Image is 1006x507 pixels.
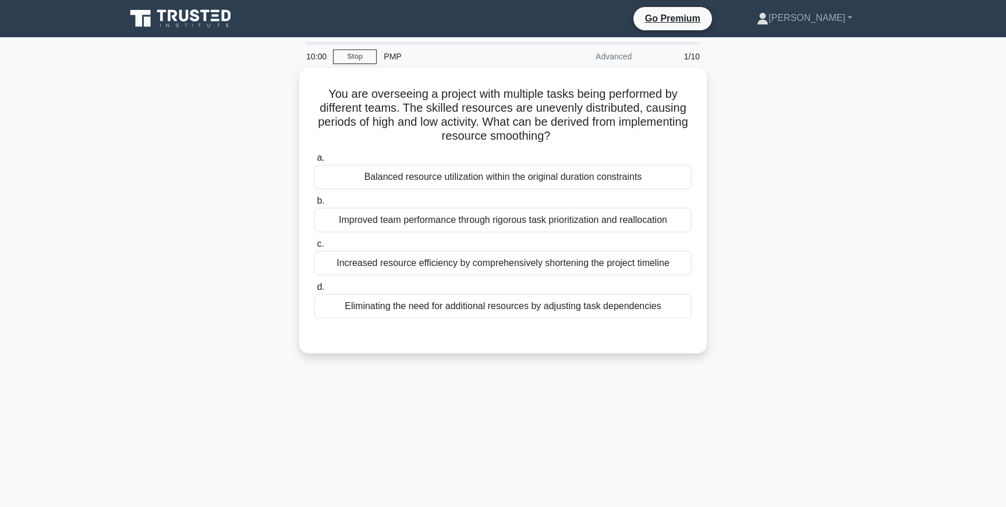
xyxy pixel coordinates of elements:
[377,45,537,68] div: PMP
[729,6,880,30] a: [PERSON_NAME]
[317,239,324,249] span: c.
[314,294,692,318] div: Eliminating the need for additional resources by adjusting task dependencies
[333,49,377,64] a: Stop
[639,45,707,68] div: 1/10
[314,165,692,189] div: Balanced resource utilization within the original duration constraints
[317,196,324,205] span: b.
[313,87,693,144] h5: You are overseeing a project with multiple tasks being performed by different teams. The skilled ...
[314,208,692,232] div: Improved team performance through rigorous task prioritization and reallocation
[638,11,707,26] a: Go Premium
[317,153,324,162] span: a.
[314,251,692,275] div: Increased resource efficiency by comprehensively shortening the project timeline
[537,45,639,68] div: Advanced
[317,282,324,292] span: d.
[299,45,333,68] div: 10:00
